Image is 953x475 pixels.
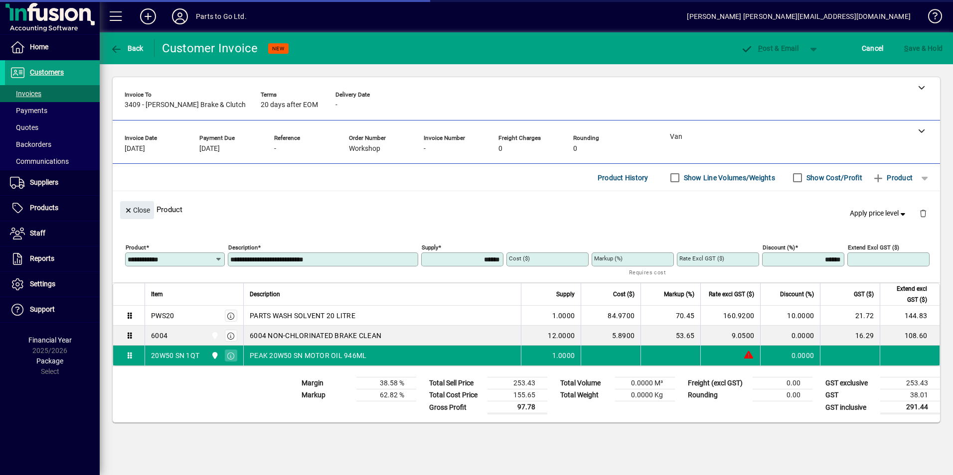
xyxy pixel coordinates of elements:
td: 253.43 [880,377,940,389]
span: Item [151,289,163,300]
div: 9.0500 [707,331,754,341]
a: Support [5,297,100,322]
span: ave & Hold [904,40,943,56]
span: NEW [272,45,285,52]
span: Markup (%) [664,289,694,300]
div: Customer Invoice [162,40,258,56]
span: 0 [573,145,577,153]
app-page-header-button: Back [100,39,155,57]
a: Home [5,35,100,60]
span: 0 [498,145,502,153]
span: Extend excl GST ($) [886,283,927,305]
span: - [335,101,337,109]
span: Payments [10,107,47,115]
td: 10.0000 [760,306,820,326]
span: 1.0000 [552,311,575,321]
span: Suppliers [30,178,58,186]
span: Product History [598,170,648,186]
td: Gross Profit [424,401,487,414]
a: Staff [5,221,100,246]
td: Rounding [683,389,753,401]
span: Quotes [10,123,38,131]
span: 20 days after EOM [261,101,318,109]
mat-label: Product [126,244,146,251]
td: Margin [297,377,356,389]
td: Total Cost Price [424,389,487,401]
span: Cancel [862,40,884,56]
a: Invoices [5,85,100,102]
span: [DATE] [125,145,145,153]
span: Home [30,43,48,51]
button: Product History [594,169,652,187]
span: GST ($) [854,289,874,300]
mat-label: Rate excl GST ($) [679,255,724,262]
span: P [758,44,763,52]
button: Post & Email [736,39,803,57]
a: Payments [5,102,100,119]
td: 84.9700 [581,306,640,326]
td: 0.0000 [760,346,820,365]
td: 291.44 [880,401,940,414]
td: GST [820,389,880,401]
span: Rate excl GST ($) [709,289,754,300]
td: Total Volume [555,377,615,389]
span: Close [124,202,150,219]
span: Communications [10,157,69,165]
td: 5.8900 [581,326,640,346]
span: Description [250,289,280,300]
td: 0.0000 M³ [615,377,675,389]
td: 38.58 % [356,377,416,389]
a: Reports [5,246,100,271]
td: Total Sell Price [424,377,487,389]
td: 253.43 [487,377,547,389]
td: 0.00 [753,377,812,389]
label: Show Cost/Profit [804,173,862,183]
td: Total Weight [555,389,615,401]
td: 62.82 % [356,389,416,401]
mat-hint: Requires cost [629,266,666,278]
button: Close [120,201,154,219]
div: Product [113,191,940,228]
mat-label: Markup (%) [594,255,623,262]
mat-label: Cost ($) [509,255,530,262]
mat-label: Extend excl GST ($) [848,244,899,251]
span: 12.0000 [548,331,575,341]
a: Settings [5,272,100,297]
mat-label: Discount (%) [763,244,795,251]
span: Product [872,170,913,186]
a: Quotes [5,119,100,136]
app-page-header-button: Close [118,205,157,214]
span: Supply [556,289,575,300]
span: ost & Email [741,44,798,52]
td: 16.29 [820,326,880,346]
span: Van [208,330,220,341]
button: Delete [911,201,935,225]
td: Freight (excl GST) [683,377,753,389]
span: Package [36,357,63,365]
span: Reports [30,254,54,262]
button: Cancel [859,39,886,57]
span: 1.0000 [552,351,575,360]
span: Customers [30,68,64,76]
button: Apply price level [846,205,912,223]
label: Show Line Volumes/Weights [682,173,775,183]
span: Workshop [349,145,380,153]
td: 0.00 [753,389,812,401]
span: PARTS WASH SOLVENT 20 LITRE [250,311,355,321]
span: Back [110,44,144,52]
td: 144.83 [880,306,940,326]
td: GST exclusive [820,377,880,389]
span: Van [208,350,220,361]
span: 3409 - [PERSON_NAME] Brake & Clutch [125,101,246,109]
span: Discount (%) [780,289,814,300]
button: Profile [164,7,196,25]
div: [PERSON_NAME] [PERSON_NAME][EMAIL_ADDRESS][DOMAIN_NAME] [687,8,911,24]
span: Support [30,305,55,313]
span: S [904,44,908,52]
td: 70.45 [640,306,700,326]
span: Settings [30,280,55,288]
span: Cost ($) [613,289,635,300]
td: 0.0000 [760,326,820,346]
td: GST inclusive [820,401,880,414]
span: - [424,145,426,153]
